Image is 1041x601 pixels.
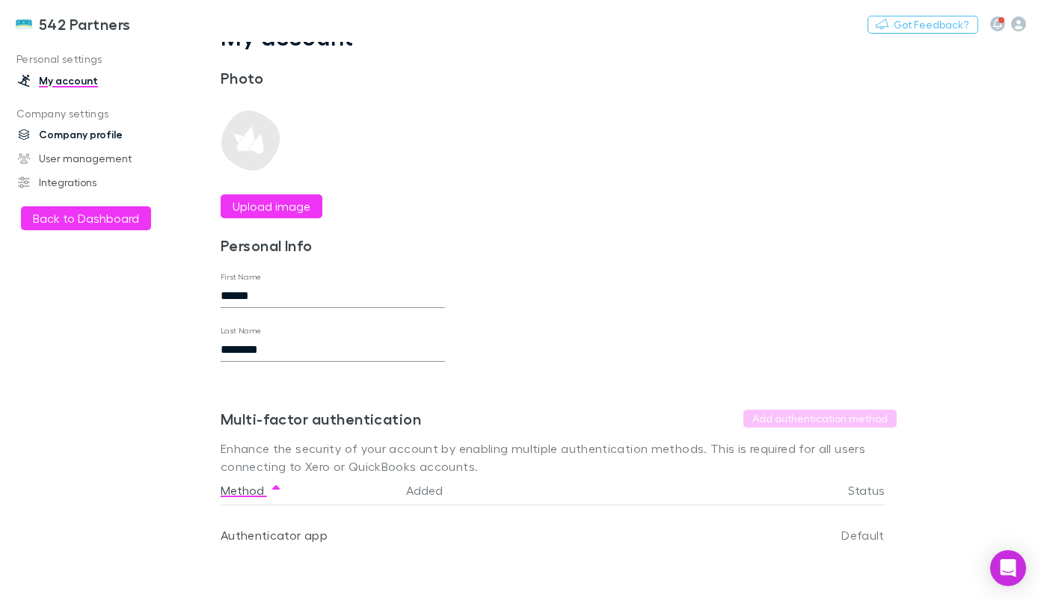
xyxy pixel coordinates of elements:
label: Upload image [233,197,310,215]
h3: Personal Info [221,236,445,254]
a: Company profile [3,123,193,147]
button: Add authentication method [743,410,897,428]
button: Method [221,475,282,505]
label: First Name [221,271,262,283]
img: 542 Partners's Logo [15,15,33,33]
label: Last Name [221,325,262,336]
div: Default [750,505,885,565]
button: Added [406,475,461,505]
p: Enhance the security of your account by enabling multiple authentication methods. This is require... [221,440,897,475]
h3: Photo [221,69,445,87]
h3: 542 Partners [39,15,131,33]
div: Authenticator app [221,505,394,565]
a: 542 Partners [6,6,140,42]
a: Integrations [3,170,193,194]
button: Upload image [221,194,322,218]
button: Back to Dashboard [21,206,151,230]
h3: Multi-factor authentication [221,410,421,428]
img: Preview [221,111,280,170]
a: My account [3,69,193,93]
div: Open Intercom Messenger [990,550,1026,586]
p: Personal settings [3,50,193,69]
button: Status [848,475,903,505]
a: User management [3,147,193,170]
p: Company settings [3,105,193,123]
button: Got Feedback? [867,16,978,34]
